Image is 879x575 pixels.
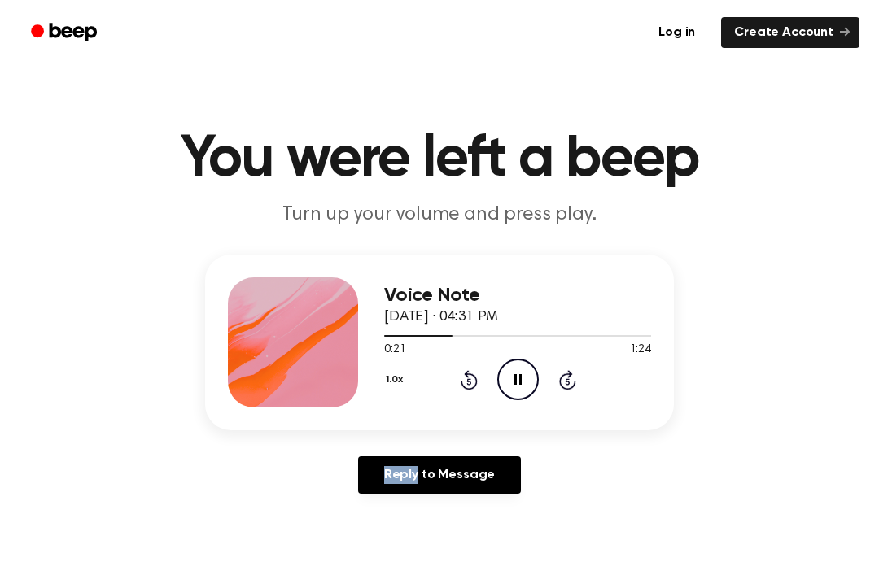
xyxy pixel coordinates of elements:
h3: Voice Note [384,285,651,307]
a: Log in [642,14,711,51]
h1: You were left a beep [23,130,856,189]
p: Turn up your volume and press play. [127,202,752,229]
span: 0:21 [384,342,405,359]
a: Beep [20,17,112,49]
span: [DATE] · 04:31 PM [384,310,498,325]
button: 1.0x [384,366,409,394]
a: Create Account [721,17,859,48]
a: Reply to Message [358,456,521,494]
span: 1:24 [630,342,651,359]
